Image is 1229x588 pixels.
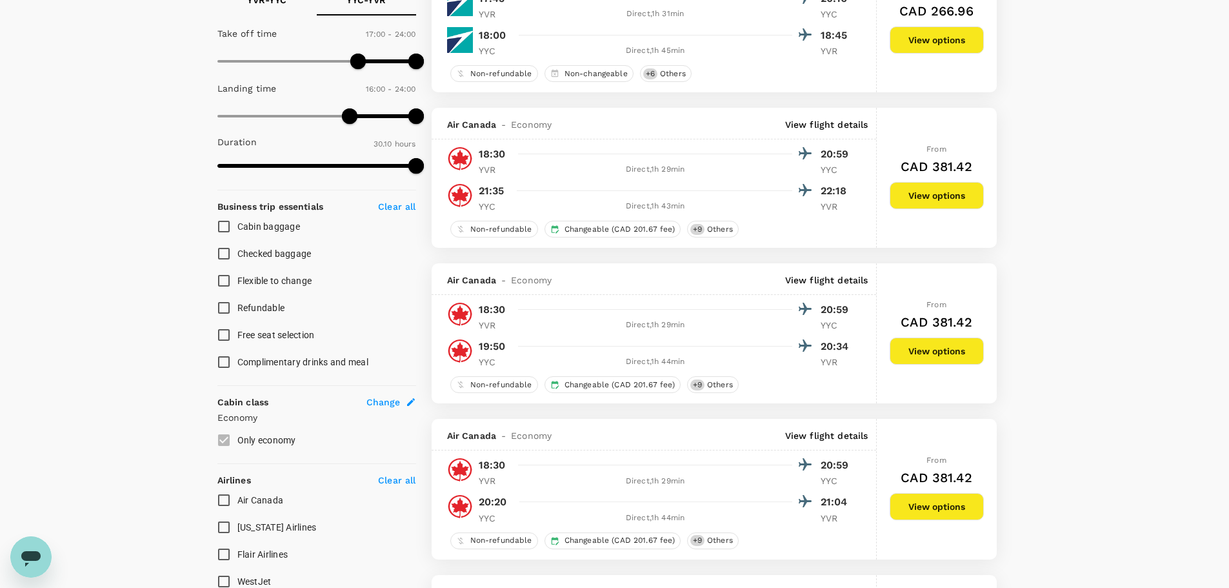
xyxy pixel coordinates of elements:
[821,356,853,369] p: YVR
[821,512,853,525] p: YVR
[378,474,415,487] p: Clear all
[687,221,739,238] div: +9Others
[479,200,511,213] p: YYC
[785,429,868,442] p: View flight details
[901,467,972,488] h6: CAD 381.42
[511,118,552,131] span: Economy
[479,512,511,525] p: YYC
[496,118,511,131] span: -
[217,397,269,407] strong: Cabin class
[479,319,511,332] p: YVR
[237,435,296,445] span: Only economy
[545,376,681,393] div: Changeable (CAD 201.67 fee)
[687,376,739,393] div: +9Others
[479,302,506,318] p: 18:30
[447,494,473,520] img: AC
[479,45,511,57] p: YYC
[785,118,868,131] p: View flight details
[519,512,792,525] div: Direct , 1h 44min
[447,183,473,208] img: AC
[479,356,511,369] p: YYC
[901,156,972,177] h6: CAD 381.42
[479,458,506,473] p: 18:30
[890,26,984,54] button: View options
[821,183,853,199] p: 22:18
[450,532,538,549] div: Non-refundable
[237,330,315,340] span: Free seat selection
[519,319,792,332] div: Direct , 1h 29min
[702,535,738,546] span: Others
[217,475,251,485] strong: Airlines
[237,276,312,286] span: Flexible to change
[366,396,401,409] span: Change
[447,301,473,327] img: AC
[890,182,984,209] button: View options
[821,147,853,162] p: 20:59
[702,380,738,390] span: Others
[687,532,739,549] div: +9Others
[237,576,272,587] span: WestJet
[821,200,853,213] p: YVR
[479,147,506,162] p: 18:30
[926,300,946,309] span: From
[655,68,691,79] span: Others
[821,28,853,43] p: 18:45
[559,380,680,390] span: Changeable (CAD 201.67 fee)
[890,338,984,365] button: View options
[237,303,285,313] span: Refundable
[821,339,853,354] p: 20:34
[479,183,505,199] p: 21:35
[479,28,506,43] p: 18:00
[821,163,853,176] p: YYC
[821,458,853,473] p: 20:59
[447,429,497,442] span: Air Canada
[519,356,792,369] div: Direct , 1h 44min
[519,475,792,488] div: Direct , 1h 29min
[519,163,792,176] div: Direct , 1h 29min
[545,532,681,549] div: Changeable (CAD 201.67 fee)
[374,139,416,148] span: 30.10 hours
[450,376,538,393] div: Non-refundable
[237,248,312,259] span: Checked baggage
[378,200,415,213] p: Clear all
[217,411,416,424] p: Economy
[690,224,704,235] span: + 9
[821,494,853,510] p: 21:04
[447,274,497,287] span: Air Canada
[465,380,537,390] span: Non-refundable
[479,8,511,21] p: YVR
[217,136,257,148] p: Duration
[559,68,633,79] span: Non-changeable
[366,85,416,94] span: 16:00 - 24:00
[237,495,284,505] span: Air Canada
[559,535,680,546] span: Changeable (CAD 201.67 fee)
[447,457,473,483] img: AC
[821,302,853,318] p: 20:59
[217,27,277,40] p: Take off time
[217,82,277,95] p: Landing time
[447,338,473,364] img: AC
[479,494,507,510] p: 20:20
[237,549,288,560] span: Flair Airlines
[496,274,511,287] span: -
[690,535,704,546] span: + 9
[690,380,704,390] span: + 9
[450,221,538,238] div: Non-refundable
[465,224,537,235] span: Non-refundable
[640,65,692,82] div: +6Others
[519,8,792,21] div: Direct , 1h 31min
[702,224,738,235] span: Others
[237,357,368,367] span: Complimentary drinks and meal
[366,30,416,39] span: 17:00 - 24:00
[785,274,868,287] p: View flight details
[901,312,972,332] h6: CAD 381.42
[496,429,511,442] span: -
[545,65,634,82] div: Non-changeable
[479,339,506,354] p: 19:50
[821,8,853,21] p: YYC
[821,474,853,487] p: YYC
[926,145,946,154] span: From
[479,163,511,176] p: YVR
[217,201,324,212] strong: Business trip essentials
[821,319,853,332] p: YYC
